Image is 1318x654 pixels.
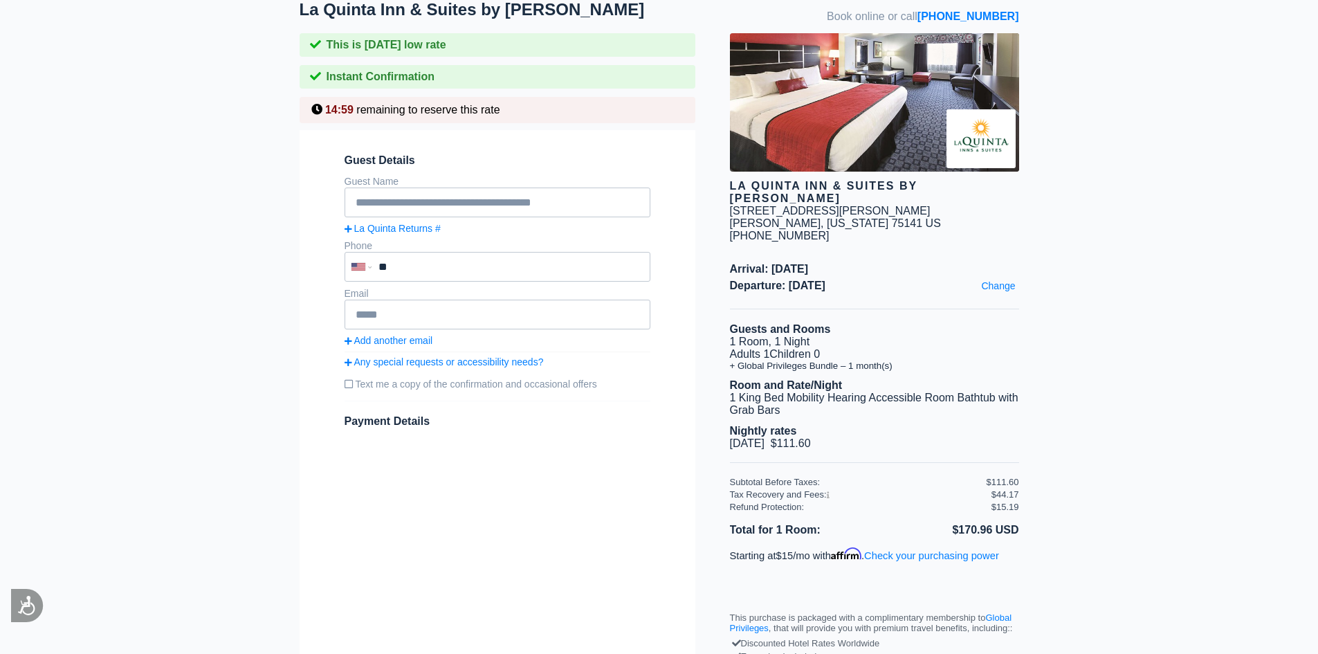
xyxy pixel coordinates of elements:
a: Check your purchasing power - Learn more about Affirm Financing (opens in modal) [864,550,999,561]
a: Any special requests or accessibility needs? [345,356,650,367]
label: Phone [345,240,372,251]
span: [DATE] $111.60 [730,437,811,449]
label: Text me a copy of the confirmation and occasional offers [345,373,650,395]
div: Discounted Hotel Rates Worldwide [733,637,1016,650]
img: Brand logo for La Quinta Inn & Suites by Wyndham Dallas - Hutchins [946,109,1016,168]
a: La Quinta Returns # [345,223,650,234]
li: Adults 1 [730,348,1019,361]
li: $170.96 USD [875,521,1019,539]
p: Starting at /mo with . [730,547,1019,561]
span: US [926,217,941,229]
span: Book online or call [827,10,1018,23]
b: Nightly rates [730,425,797,437]
div: [PHONE_NUMBER] [730,230,1019,242]
div: Instant Confirmation [300,65,695,89]
div: $15.19 [991,502,1019,512]
span: Arrival: [DATE] [730,263,1019,275]
div: This is [DATE] low rate [300,33,695,57]
b: Guests and Rooms [730,323,831,335]
span: remaining to reserve this rate [356,104,500,116]
span: $15 [776,550,794,561]
span: Guest Details [345,154,650,167]
span: Children 0 [769,348,820,360]
a: Global Privileges [730,612,1012,633]
span: [PERSON_NAME], [730,217,824,229]
li: 1 Room, 1 Night [730,336,1019,348]
label: Email [345,288,369,299]
span: 14:59 [325,104,354,116]
b: Room and Rate/Night [730,379,843,391]
div: United States: +1 [346,253,375,280]
div: La Quinta Inn & Suites by [PERSON_NAME] [730,180,1019,205]
div: $111.60 [987,477,1019,487]
a: [PHONE_NUMBER] [917,10,1019,22]
span: Payment Details [345,415,430,427]
div: Subtotal Before Taxes: [730,477,987,487]
span: 75141 [892,217,923,229]
div: Refund Protection: [730,502,991,512]
label: Guest Name [345,176,399,187]
li: 1 King Bed Mobility Hearing Accessible Room Bathtub with Grab Bars [730,392,1019,417]
img: hotel image [730,33,1019,172]
a: Add another email [345,335,650,346]
div: Tax Recovery and Fees: [730,489,987,500]
span: [US_STATE] [827,217,888,229]
p: This purchase is packaged with a complimentary membership to , that will provide you with premium... [730,612,1019,633]
li: + Global Privileges Bundle – 1 month(s) [730,361,1019,371]
div: [STREET_ADDRESS][PERSON_NAME] [730,205,931,217]
div: $44.17 [991,489,1019,500]
a: Change [978,277,1018,295]
li: Total for 1 Room: [730,521,875,539]
span: Affirm [831,547,861,560]
span: Departure: [DATE] [730,280,1019,292]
